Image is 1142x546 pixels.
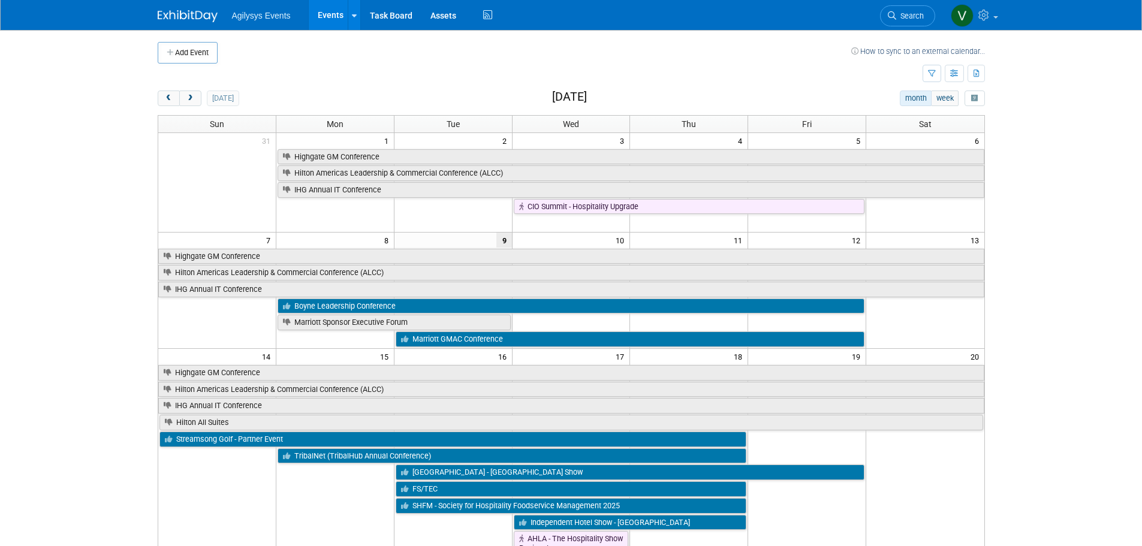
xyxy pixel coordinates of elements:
a: IHG Annual IT Conference [278,182,984,198]
a: Boyne Leadership Conference [278,298,864,314]
span: Agilysys Events [232,11,291,20]
a: Hilton Americas Leadership & Commercial Conference (ALCC) [158,265,984,280]
span: 18 [733,349,748,364]
span: 13 [969,233,984,248]
span: Search [896,11,924,20]
span: 6 [974,133,984,148]
button: next [179,91,201,106]
span: Thu [682,119,696,129]
span: 11 [733,233,748,248]
span: 14 [261,349,276,364]
a: Hilton Americas Leadership & Commercial Conference (ALCC) [278,165,984,181]
span: Sat [919,119,932,129]
span: 10 [614,233,629,248]
a: How to sync to an external calendar... [851,47,985,56]
button: week [931,91,959,106]
span: Fri [802,119,812,129]
button: [DATE] [207,91,239,106]
a: Marriott Sponsor Executive Forum [278,315,511,330]
a: IHG Annual IT Conference [158,282,984,297]
a: Marriott GMAC Conference [396,331,864,347]
span: 19 [851,349,866,364]
span: Sun [210,119,224,129]
span: Mon [327,119,343,129]
span: 15 [379,349,394,364]
span: 9 [496,233,512,248]
span: 4 [737,133,748,148]
a: IHG Annual IT Conference [158,398,984,414]
a: Highgate GM Conference [278,149,984,165]
button: Add Event [158,42,218,64]
span: 17 [614,349,629,364]
span: 8 [383,233,394,248]
a: Search [880,5,935,26]
span: 12 [851,233,866,248]
span: Wed [563,119,579,129]
span: 16 [497,349,512,364]
a: Streamsong Golf - Partner Event [159,432,747,447]
button: month [900,91,932,106]
button: myCustomButton [965,91,984,106]
a: Highgate GM Conference [158,249,984,264]
span: 1 [383,133,394,148]
a: Highgate GM Conference [158,365,984,381]
span: 3 [619,133,629,148]
span: 31 [261,133,276,148]
button: prev [158,91,180,106]
a: Hilton Americas Leadership & Commercial Conference (ALCC) [158,382,984,397]
h2: [DATE] [552,91,587,104]
a: [GEOGRAPHIC_DATA] - [GEOGRAPHIC_DATA] Show [396,464,864,480]
img: Vaitiare Munoz [951,4,974,27]
span: 20 [969,349,984,364]
a: CIO Summit - Hospitality Upgrade [514,199,865,215]
a: Independent Hotel Show - [GEOGRAPHIC_DATA] [514,515,747,530]
span: 5 [855,133,866,148]
a: SHFM - Society for Hospitality Foodservice Management 2025 [396,498,747,514]
span: 2 [501,133,512,148]
img: ExhibitDay [158,10,218,22]
a: Hilton All Suites [159,415,983,430]
span: Tue [447,119,460,129]
span: 7 [265,233,276,248]
a: TribalNet (TribalHub Annual Conference) [278,448,746,464]
a: FS/TEC [396,481,747,497]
